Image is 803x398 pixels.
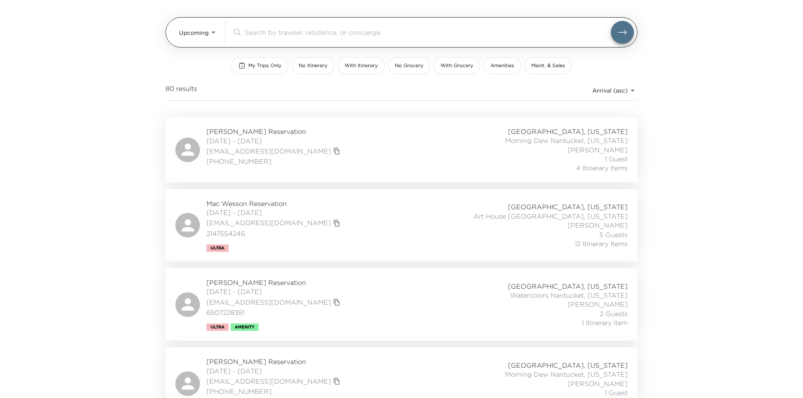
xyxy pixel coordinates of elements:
[505,136,628,145] span: Morning Dew Nantucket, [US_STATE]
[206,377,331,386] a: [EMAIL_ADDRESS][DOMAIN_NAME]
[206,287,343,296] span: [DATE] - [DATE]
[599,230,628,239] span: 5 Guests
[440,62,473,69] span: With Grocery
[505,370,628,379] span: Morning Dew Nantucket, [US_STATE]
[206,357,343,366] span: [PERSON_NAME] Reservation
[166,189,637,262] a: Mac Wesson Reservation[DATE] - [DATE][EMAIL_ADDRESS][DOMAIN_NAME]copy primary member email2147554...
[206,218,331,227] a: [EMAIL_ADDRESS][DOMAIN_NAME]
[166,268,637,341] a: [PERSON_NAME] Reservation[DATE] - [DATE][EMAIL_ADDRESS][DOMAIN_NAME]copy primary member email6507...
[299,62,327,69] span: No Itinerary
[490,62,514,69] span: Amenities
[331,296,343,308] button: copy primary member email
[600,309,628,318] span: 2 Guests
[531,62,565,69] span: Maint. & Sales
[331,217,343,229] button: copy primary member email
[568,221,628,230] span: [PERSON_NAME]
[292,57,334,74] button: No Itinerary
[166,84,197,97] span: 80 results
[331,145,343,157] button: copy primary member email
[235,325,254,330] span: Amenity
[568,379,628,388] span: [PERSON_NAME]
[331,375,343,387] button: copy primary member email
[575,239,628,248] span: 12 Itinerary Items
[206,208,343,217] span: [DATE] - [DATE]
[388,57,430,74] button: No Grocery
[474,212,628,221] span: Art House [GEOGRAPHIC_DATA], [US_STATE]
[206,199,343,208] span: Mac Wesson Reservation
[211,325,225,330] span: Ultra
[338,57,385,74] button: With Itinerary
[582,318,628,327] span: 1 Itinerary Item
[166,117,637,183] a: [PERSON_NAME] Reservation[DATE] - [DATE][EMAIL_ADDRESS][DOMAIN_NAME]copy primary member email[PHO...
[211,246,225,251] span: Ultra
[245,27,611,37] input: Search by traveler, residence, or concierge
[508,202,628,211] span: [GEOGRAPHIC_DATA], [US_STATE]
[524,57,572,74] button: Maint. & Sales
[508,282,628,291] span: [GEOGRAPHIC_DATA], [US_STATE]
[508,127,628,136] span: [GEOGRAPHIC_DATA], [US_STATE]
[605,388,628,397] span: 1 Guest
[206,157,343,166] span: [PHONE_NUMBER]
[206,387,343,396] span: [PHONE_NUMBER]
[206,229,343,238] span: 2147554246
[206,278,343,287] span: [PERSON_NAME] Reservation
[206,366,343,375] span: [DATE] - [DATE]
[395,62,423,69] span: No Grocery
[568,300,628,309] span: [PERSON_NAME]
[345,62,378,69] span: With Itinerary
[179,29,209,36] span: Upcoming
[433,57,480,74] button: With Grocery
[508,361,628,370] span: [GEOGRAPHIC_DATA], [US_STATE]
[510,291,628,300] span: Watercolors Nantucket, [US_STATE]
[231,57,288,74] button: My Trips Only
[206,147,331,156] a: [EMAIL_ADDRESS][DOMAIN_NAME]
[206,136,343,145] span: [DATE] - [DATE]
[568,145,628,154] span: [PERSON_NAME]
[248,62,281,69] span: My Trips Only
[206,298,331,307] a: [EMAIL_ADDRESS][DOMAIN_NAME]
[206,308,343,317] span: 6507228381
[592,87,628,94] span: Arrival (asc)
[483,57,521,74] button: Amenities
[206,127,343,136] span: [PERSON_NAME] Reservation
[605,154,628,163] span: 1 Guest
[576,163,628,172] span: 4 Itinerary Items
